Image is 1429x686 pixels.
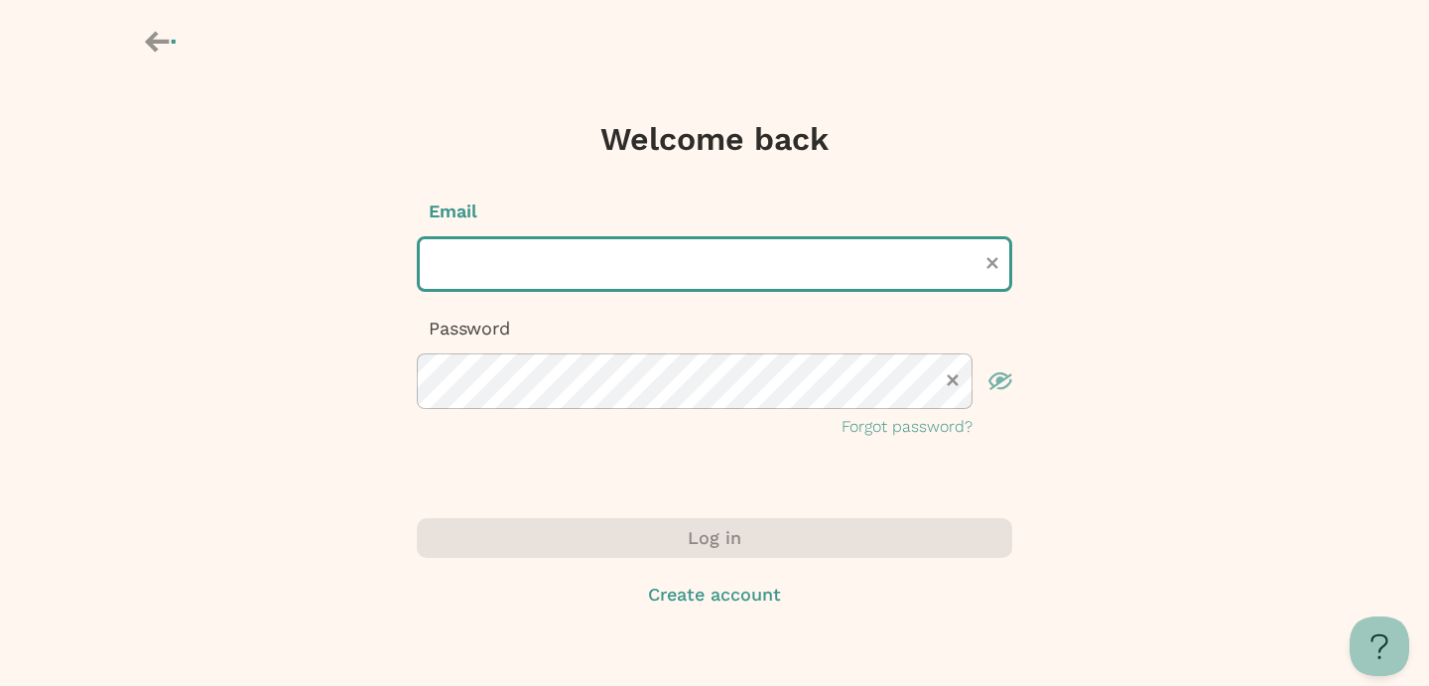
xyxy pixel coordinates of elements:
button: Create account [417,582,1012,608]
button: Forgot password? [842,415,973,439]
iframe: Toggle Customer Support [1350,617,1409,676]
p: Password [417,316,1012,342]
p: Email [417,199,1012,224]
h1: Welcome back [600,119,829,159]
